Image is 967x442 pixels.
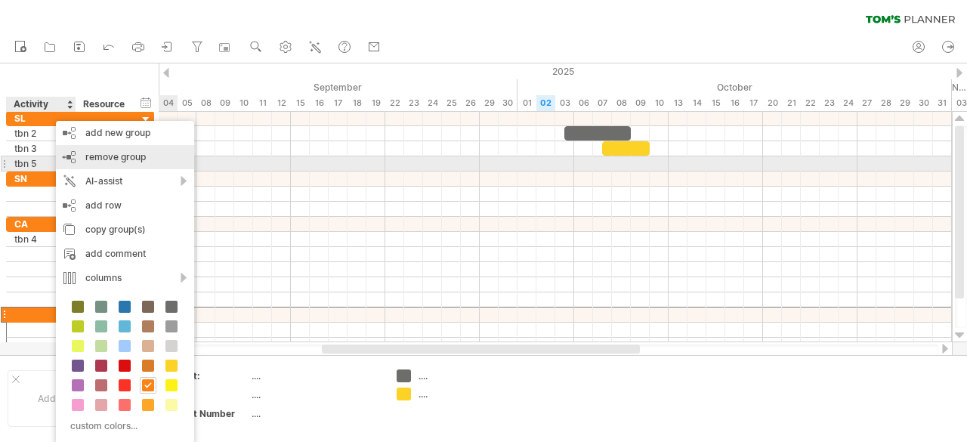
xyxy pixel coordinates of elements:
div: Friday, 12 September 2025 [272,95,291,111]
div: Thursday, 25 September 2025 [442,95,461,111]
div: Add your own logo [8,370,149,427]
div: add row [56,193,194,218]
div: Monday, 13 October 2025 [669,95,687,111]
div: Thursday, 4 September 2025 [159,95,178,111]
div: .... [419,388,501,400]
div: Monday, 8 September 2025 [196,95,215,111]
div: .... [252,369,378,382]
div: Tuesday, 9 September 2025 [215,95,234,111]
div: Monday, 20 October 2025 [763,95,782,111]
div: Monday, 22 September 2025 [385,95,404,111]
div: Monday, 15 September 2025 [291,95,310,111]
div: Project Number [165,407,249,420]
div: tbn 5 [14,156,68,171]
div: Friday, 10 October 2025 [650,95,669,111]
div: Wednesday, 29 October 2025 [895,95,914,111]
div: Friday, 19 September 2025 [366,95,385,111]
div: Friday, 26 September 2025 [461,95,480,111]
div: Thursday, 2 October 2025 [536,95,555,111]
div: Tuesday, 7 October 2025 [593,95,612,111]
div: Monday, 27 October 2025 [857,95,876,111]
span: remove group [85,151,146,162]
div: Activity [14,97,67,112]
div: Project: [165,369,249,382]
div: Wednesday, 17 September 2025 [329,95,348,111]
div: Tuesday, 16 September 2025 [310,95,329,111]
div: Friday, 3 October 2025 [555,95,574,111]
div: CA [14,217,68,231]
div: Monday, 29 September 2025 [480,95,499,111]
div: add new group [56,121,194,145]
div: SL [14,111,68,125]
div: tbn 4 [14,232,68,246]
div: Tuesday, 30 September 2025 [499,95,517,111]
div: Friday, 5 September 2025 [178,95,196,111]
div: Wednesday, 8 October 2025 [612,95,631,111]
div: .... [419,369,501,382]
div: Tuesday, 28 October 2025 [876,95,895,111]
div: Friday, 24 October 2025 [839,95,857,111]
div: AI-assist [56,169,194,193]
div: Friday, 17 October 2025 [744,95,763,111]
div: copy group(s) [56,218,194,242]
div: .... [252,388,378,401]
div: Thursday, 23 October 2025 [820,95,839,111]
div: Tuesday, 14 October 2025 [687,95,706,111]
div: Thursday, 30 October 2025 [914,95,933,111]
div: September 2025 [102,79,517,95]
div: custom colors... [63,416,182,436]
div: Thursday, 11 September 2025 [253,95,272,111]
div: October 2025 [517,79,952,95]
div: Wednesday, 10 September 2025 [234,95,253,111]
div: add comment [56,242,194,266]
div: Resource [83,97,129,112]
div: Thursday, 18 September 2025 [348,95,366,111]
div: Date: [165,388,249,401]
div: Wednesday, 1 October 2025 [517,95,536,111]
div: Tuesday, 21 October 2025 [782,95,801,111]
div: Wednesday, 24 September 2025 [423,95,442,111]
div: columns [56,266,194,290]
div: Monday, 6 October 2025 [574,95,593,111]
div: Tuesday, 23 September 2025 [404,95,423,111]
div: Thursday, 9 October 2025 [631,95,650,111]
div: tbn 2 [14,126,68,141]
div: tbn 3 [14,141,68,156]
div: Thursday, 16 October 2025 [725,95,744,111]
div: Wednesday, 15 October 2025 [706,95,725,111]
div: Wednesday, 22 October 2025 [801,95,820,111]
div: Friday, 31 October 2025 [933,95,952,111]
div: SN [14,172,68,186]
div: .... [252,407,378,420]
